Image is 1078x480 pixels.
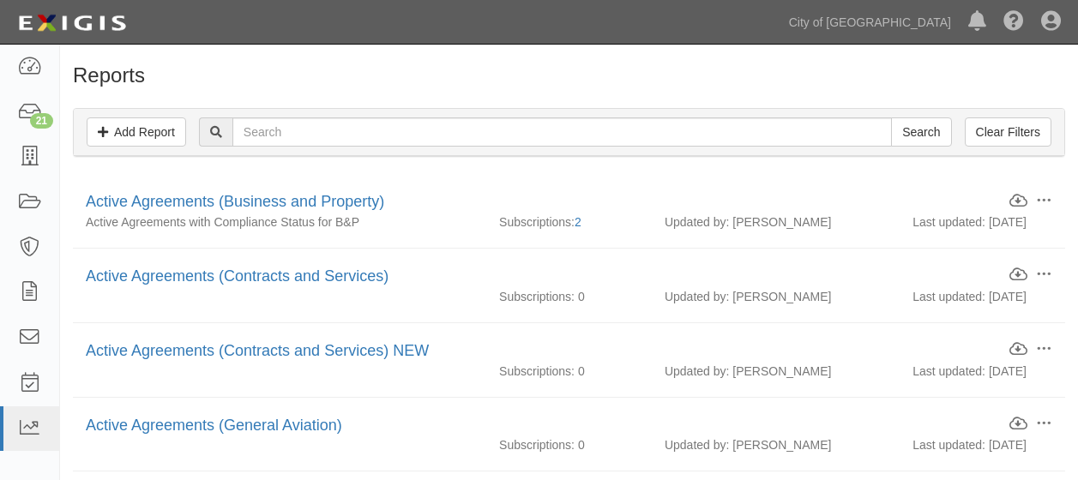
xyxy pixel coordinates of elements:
[486,288,652,305] div: Subscriptions: 0
[486,213,652,231] div: Subscriptions:
[13,8,131,39] img: logo-5460c22ac91f19d4615b14bd174203de0afe785f0fc80cf4dbbc73dc1793850b.png
[652,288,900,305] div: Updated by: [PERSON_NAME]
[232,117,892,147] input: Search
[900,436,1065,453] div: Last updated: [DATE]
[900,213,1065,231] div: Last updated: [DATE]
[73,213,486,231] div: Active Agreements with Compliance Status for B&P
[1009,192,1028,211] a: Download
[86,415,1009,437] div: Active Agreements (General Aviation)
[1003,12,1024,33] i: Help Center - Complianz
[86,193,384,210] a: Active Agreements (Business and Property)
[30,113,53,129] div: 21
[87,117,186,147] a: Add Report
[1009,415,1028,434] a: Download
[652,436,900,453] div: Updated by: [PERSON_NAME]
[1009,340,1028,359] a: Download
[900,363,1065,380] div: Last updated: [DATE]
[575,215,581,229] a: 2
[891,117,951,147] input: Search
[486,436,652,453] div: Subscriptions: 0
[780,5,960,39] a: City of [GEOGRAPHIC_DATA]
[86,340,1009,363] div: Active Agreements (Contracts and Services) NEW
[652,363,900,380] div: Updated by: [PERSON_NAME]
[86,266,1009,288] div: Active Agreements (Contracts and Services)
[86,191,1009,213] div: Active Agreements (Business and Property)
[652,213,900,231] div: Updated by: [PERSON_NAME]
[1009,266,1028,285] a: Download
[86,342,429,359] a: Active Agreements (Contracts and Services) NEW
[486,363,652,380] div: Subscriptions: 0
[900,288,1065,305] div: Last updated: [DATE]
[86,417,342,434] a: Active Agreements (General Aviation)
[86,267,388,285] a: Active Agreements (Contracts and Services)
[73,64,1065,87] h1: Reports
[965,117,1051,147] a: Clear Filters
